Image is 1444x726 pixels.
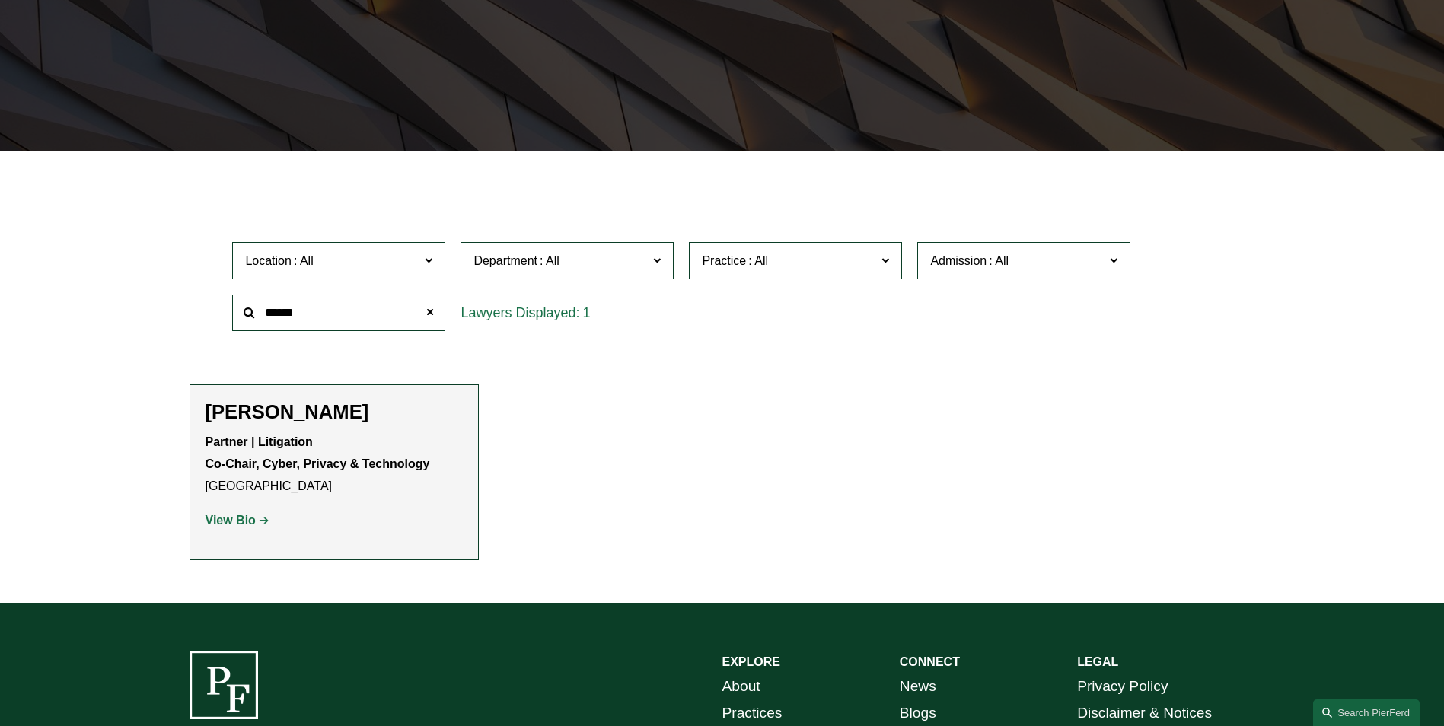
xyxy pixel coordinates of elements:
[900,673,936,700] a: News
[722,655,780,668] strong: EXPLORE
[206,431,463,497] p: [GEOGRAPHIC_DATA]
[206,435,430,470] strong: Partner | Litigation Co-Chair, Cyber, Privacy & Technology
[900,655,960,668] strong: CONNECT
[722,673,760,700] a: About
[206,514,256,527] strong: View Bio
[702,254,746,267] span: Practice
[1313,699,1420,726] a: Search this site
[245,254,292,267] span: Location
[582,305,590,320] span: 1
[930,254,987,267] span: Admission
[473,254,537,267] span: Department
[1077,655,1118,668] strong: LEGAL
[206,400,463,424] h2: [PERSON_NAME]
[206,514,269,527] a: View Bio
[1077,673,1168,700] a: Privacy Policy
